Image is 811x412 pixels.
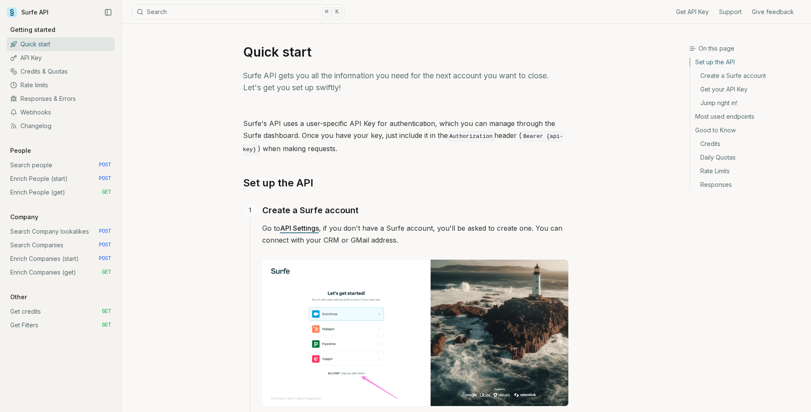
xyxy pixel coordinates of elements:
[7,186,115,199] a: Enrich People (get) GET
[690,58,804,69] a: Set up the API
[7,293,30,301] p: Other
[7,213,42,221] p: Company
[690,164,804,178] a: Rate Limits
[7,26,59,34] p: Getting started
[448,132,494,141] code: Authorization
[7,37,115,51] a: Quick start
[7,266,115,279] a: Enrich Companies (get) GET
[99,242,111,249] span: POST
[7,238,115,252] a: Search Companies POST
[690,83,804,96] a: Get your API Key
[262,222,568,246] p: Go to , if you don't have a Surfe account, you'll be asked to create one. You can connect with yo...
[690,151,804,164] a: Daily Quotas
[102,6,115,19] button: Collapse Sidebar
[99,162,111,169] span: POST
[7,51,115,65] a: API Key
[690,110,804,123] a: Most used endpoints
[676,8,709,16] a: Get API Key
[102,189,111,196] span: GET
[102,308,111,315] span: GET
[752,8,794,16] a: Give feedback
[7,146,34,155] p: People
[262,260,568,406] img: Image
[7,106,115,119] a: Webhooks
[7,6,49,19] a: Surfe API
[719,8,742,16] a: Support
[690,137,804,151] a: Credits
[7,78,115,92] a: Rate limits
[7,158,115,172] a: Search people POST
[102,269,111,276] span: GET
[7,225,115,238] a: Search Company lookalikes POST
[280,224,319,232] a: API Settings
[7,119,115,133] a: Changelog
[7,65,115,78] a: Credits & Quotas
[243,117,568,156] p: Surfe's API uses a user-specific API Key for authentication, which you can manage through the Sur...
[7,92,115,106] a: Responses & Errors
[262,203,358,217] a: Create a Surfe account
[99,255,111,262] span: POST
[99,175,111,182] span: POST
[7,252,115,266] a: Enrich Companies (start) POST
[689,44,804,53] h3: On this page
[132,4,345,20] button: Search⌘K
[690,123,804,137] a: Good to Know
[690,178,804,189] a: Responses
[690,96,804,110] a: Jump right in!
[690,69,804,83] a: Create a Surfe account
[7,172,115,186] a: Enrich People (start) POST
[7,305,115,318] a: Get credits GET
[243,176,313,190] a: Set up the API
[102,322,111,329] span: GET
[243,70,568,94] p: Surfe API gets you all the information you need for the next account you want to close. Let's get...
[7,318,115,332] a: Get Filters GET
[322,7,331,17] kbd: ⌘
[243,44,568,60] h1: Quick start
[332,7,342,17] kbd: K
[99,228,111,235] span: POST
